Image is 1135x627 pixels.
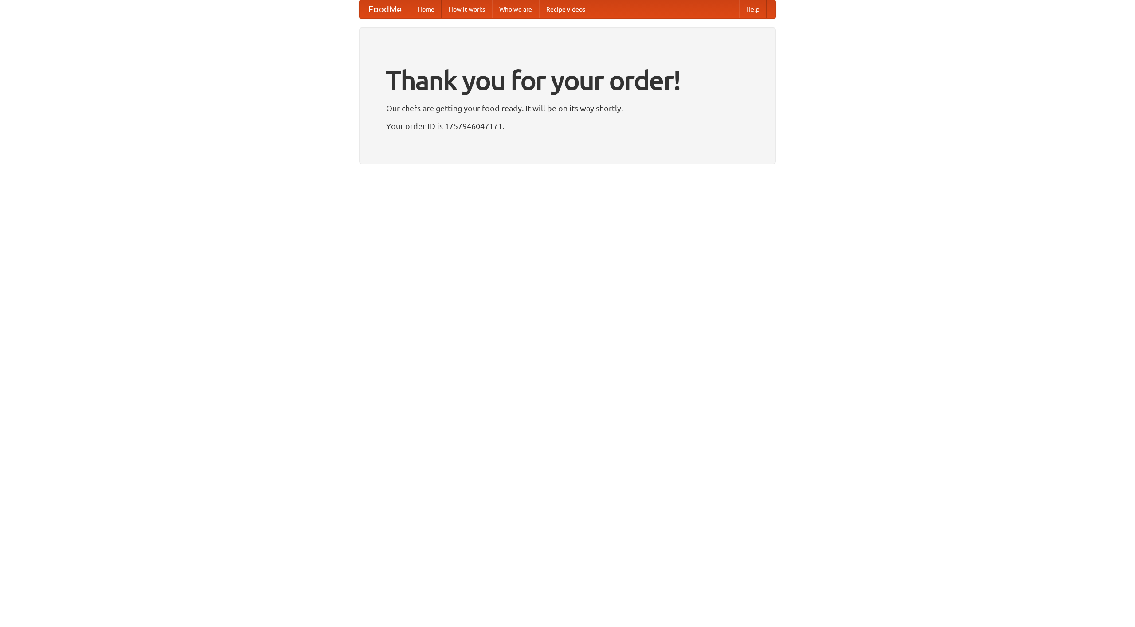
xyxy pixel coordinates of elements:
a: Help [739,0,767,18]
a: FoodMe [360,0,411,18]
a: Recipe videos [539,0,592,18]
a: How it works [442,0,492,18]
p: Our chefs are getting your food ready. It will be on its way shortly. [386,101,749,115]
p: Your order ID is 1757946047171. [386,119,749,132]
h1: Thank you for your order! [386,59,749,101]
a: Home [411,0,442,18]
a: Who we are [492,0,539,18]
